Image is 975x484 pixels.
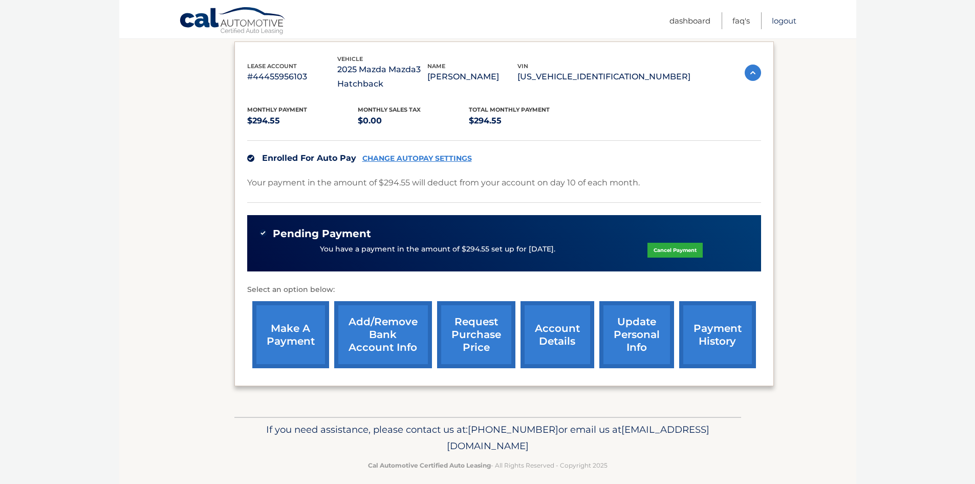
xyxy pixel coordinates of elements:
[647,243,703,258] a: Cancel Payment
[179,7,287,36] a: Cal Automotive
[320,244,555,255] p: You have a payment in the amount of $294.55 set up for [DATE].
[517,70,690,84] p: [US_VEHICLE_IDENTIFICATION_NUMBER]
[273,227,371,240] span: Pending Payment
[337,62,427,91] p: 2025 Mazda Mazda3 Hatchback
[241,422,734,454] p: If you need assistance, please contact us at: or email us at
[427,70,517,84] p: [PERSON_NAME]
[447,424,709,452] span: [EMAIL_ADDRESS][DOMAIN_NAME]
[247,106,307,113] span: Monthly Payment
[358,114,469,128] p: $0.00
[745,65,761,81] img: accordion-active.svg
[679,301,756,368] a: payment history
[337,55,363,62] span: vehicle
[247,62,297,70] span: lease account
[247,70,337,84] p: #44455956103
[669,12,710,29] a: Dashboard
[259,229,267,237] img: check-green.svg
[521,301,594,368] a: account details
[247,114,358,128] p: $294.55
[732,12,750,29] a: FAQ's
[247,155,254,162] img: check.svg
[334,301,432,368] a: Add/Remove bank account info
[517,62,528,70] span: vin
[469,106,550,113] span: Total Monthly Payment
[262,153,356,163] span: Enrolled For Auto Pay
[362,154,472,163] a: CHANGE AUTOPAY SETTINGS
[358,106,421,113] span: Monthly sales Tax
[599,301,674,368] a: update personal info
[437,301,515,368] a: request purchase price
[368,461,491,469] strong: Cal Automotive Certified Auto Leasing
[468,424,558,435] span: [PHONE_NUMBER]
[241,460,734,471] p: - All Rights Reserved - Copyright 2025
[252,301,329,368] a: make a payment
[427,62,445,70] span: name
[772,12,796,29] a: Logout
[247,176,640,190] p: Your payment in the amount of $294.55 will deduct from your account on day 10 of each month.
[247,284,761,296] p: Select an option below:
[469,114,580,128] p: $294.55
